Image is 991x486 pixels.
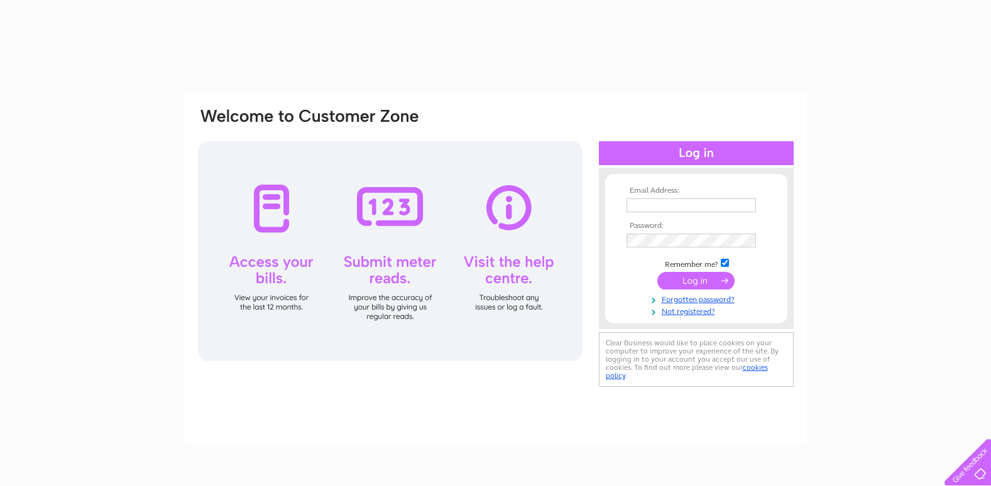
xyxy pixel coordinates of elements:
td: Remember me? [623,257,769,269]
a: Not registered? [627,305,769,316]
a: Forgotten password? [627,293,769,305]
th: Password: [623,222,769,230]
input: Submit [657,272,735,289]
div: Clear Business would like to place cookies on your computer to improve your experience of the sit... [599,332,794,387]
th: Email Address: [623,186,769,195]
a: cookies policy [606,363,768,380]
